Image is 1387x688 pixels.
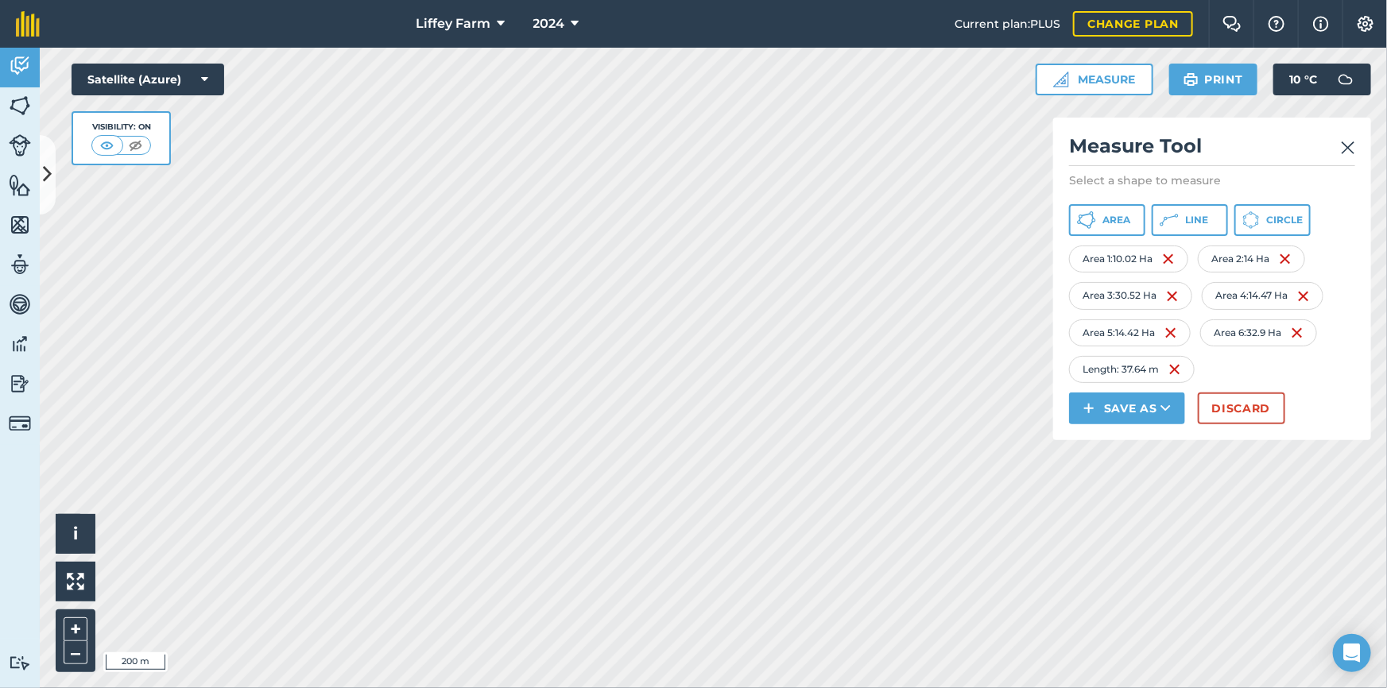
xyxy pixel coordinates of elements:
img: Ruler icon [1053,72,1069,87]
button: – [64,641,87,664]
button: Measure [1036,64,1153,95]
div: Area 6 : 32.9 Ha [1200,319,1317,346]
div: Area 1 : 10.02 Ha [1069,245,1188,272]
div: Area 5 : 14.42 Ha [1069,319,1191,346]
img: svg+xml;base64,PHN2ZyB4bWxucz0iaHR0cDovL3d3dy53My5vcmcvMjAwMC9zdmciIHdpZHRoPSIyMiIgaGVpZ2h0PSIzMC... [1341,138,1355,157]
img: svg+xml;base64,PHN2ZyB4bWxucz0iaHR0cDovL3d3dy53My5vcmcvMjAwMC9zdmciIHdpZHRoPSI1NiIgaGVpZ2h0PSI2MC... [9,94,31,118]
button: Print [1169,64,1258,95]
button: 10 °C [1273,64,1371,95]
div: Area 3 : 30.52 Ha [1069,282,1192,309]
span: Liffey Farm [416,14,491,33]
img: A cog icon [1356,16,1375,32]
div: Area 4 : 14.47 Ha [1202,282,1323,309]
img: Four arrows, one pointing top left, one top right, one bottom right and the last bottom left [67,573,84,590]
button: i [56,514,95,554]
span: 2024 [533,14,565,33]
button: + [64,617,87,641]
button: Area [1069,204,1145,236]
span: Area [1102,214,1130,226]
img: svg+xml;base64,PHN2ZyB4bWxucz0iaHR0cDovL3d3dy53My5vcmcvMjAwMC9zdmciIHdpZHRoPSIxNiIgaGVpZ2h0PSIyNC... [1162,249,1175,269]
div: Open Intercom Messenger [1333,634,1371,672]
span: Line [1185,214,1208,226]
img: Two speech bubbles overlapping with the left bubble in the forefront [1222,16,1242,32]
div: Visibility: On [91,121,152,133]
img: svg+xml;base64,PHN2ZyB4bWxucz0iaHR0cDovL3d3dy53My5vcmcvMjAwMC9zdmciIHdpZHRoPSI1MCIgaGVpZ2h0PSI0MC... [97,137,117,153]
img: svg+xml;base64,PHN2ZyB4bWxucz0iaHR0cDovL3d3dy53My5vcmcvMjAwMC9zdmciIHdpZHRoPSIxOSIgaGVpZ2h0PSIyNC... [1184,70,1199,89]
div: Length : 37.64 m [1069,356,1195,383]
button: Line [1152,204,1228,236]
div: Area 2 : 14 Ha [1198,245,1305,272]
a: Change plan [1073,11,1193,37]
span: Circle [1266,214,1303,226]
img: fieldmargin Logo [16,11,40,37]
img: svg+xml;base64,PHN2ZyB4bWxucz0iaHR0cDovL3d3dy53My5vcmcvMjAwMC9zdmciIHdpZHRoPSI1NiIgaGVpZ2h0PSI2MC... [9,213,31,237]
img: svg+xml;base64,PHN2ZyB4bWxucz0iaHR0cDovL3d3dy53My5vcmcvMjAwMC9zdmciIHdpZHRoPSI1MCIgaGVpZ2h0PSI0MC... [126,137,145,153]
img: svg+xml;base64,PHN2ZyB4bWxucz0iaHR0cDovL3d3dy53My5vcmcvMjAwMC9zdmciIHdpZHRoPSI1NiIgaGVpZ2h0PSI2MC... [9,173,31,197]
span: Current plan : PLUS [955,15,1060,33]
img: svg+xml;base64,PHN2ZyB4bWxucz0iaHR0cDovL3d3dy53My5vcmcvMjAwMC9zdmciIHdpZHRoPSIxNCIgaGVpZ2h0PSIyNC... [1083,399,1094,418]
img: svg+xml;base64,PD94bWwgdmVyc2lvbj0iMS4wIiBlbmNvZGluZz0idXRmLTgiPz4KPCEtLSBHZW5lcmF0b3I6IEFkb2JlIE... [9,412,31,435]
img: svg+xml;base64,PHN2ZyB4bWxucz0iaHR0cDovL3d3dy53My5vcmcvMjAwMC9zdmciIHdpZHRoPSIxNiIgaGVpZ2h0PSIyNC... [1168,360,1181,379]
span: i [73,524,78,543]
button: Save as [1069,392,1185,424]
p: Select a shape to measure [1069,172,1355,188]
span: 10 ° C [1289,64,1317,95]
h2: Measure Tool [1069,133,1355,166]
img: svg+xml;base64,PD94bWwgdmVyc2lvbj0iMS4wIiBlbmNvZGluZz0idXRmLTgiPz4KPCEtLSBHZW5lcmF0b3I6IEFkb2JlIE... [9,134,31,157]
img: A question mark icon [1267,16,1286,32]
img: svg+xml;base64,PHN2ZyB4bWxucz0iaHR0cDovL3d3dy53My5vcmcvMjAwMC9zdmciIHdpZHRoPSIxNiIgaGVpZ2h0PSIyNC... [1297,287,1310,306]
button: Satellite (Azure) [72,64,224,95]
button: Discard [1198,392,1285,424]
img: svg+xml;base64,PD94bWwgdmVyc2lvbj0iMS4wIiBlbmNvZGluZz0idXRmLTgiPz4KPCEtLSBHZW5lcmF0b3I6IEFkb2JlIE... [9,655,31,671]
img: svg+xml;base64,PHN2ZyB4bWxucz0iaHR0cDovL3d3dy53My5vcmcvMjAwMC9zdmciIHdpZHRoPSIxNiIgaGVpZ2h0PSIyNC... [1291,323,1304,342]
img: svg+xml;base64,PD94bWwgdmVyc2lvbj0iMS4wIiBlbmNvZGluZz0idXRmLTgiPz4KPCEtLSBHZW5lcmF0b3I6IEFkb2JlIE... [1330,64,1362,95]
img: svg+xml;base64,PD94bWwgdmVyc2lvbj0iMS4wIiBlbmNvZGluZz0idXRmLTgiPz4KPCEtLSBHZW5lcmF0b3I6IEFkb2JlIE... [9,54,31,78]
img: svg+xml;base64,PHN2ZyB4bWxucz0iaHR0cDovL3d3dy53My5vcmcvMjAwMC9zdmciIHdpZHRoPSIxNiIgaGVpZ2h0PSIyNC... [1164,323,1177,342]
img: svg+xml;base64,PHN2ZyB4bWxucz0iaHR0cDovL3d3dy53My5vcmcvMjAwMC9zdmciIHdpZHRoPSIxNiIgaGVpZ2h0PSIyNC... [1279,249,1292,269]
img: svg+xml;base64,PHN2ZyB4bWxucz0iaHR0cDovL3d3dy53My5vcmcvMjAwMC9zdmciIHdpZHRoPSIxNiIgaGVpZ2h0PSIyNC... [1166,287,1179,306]
img: svg+xml;base64,PD94bWwgdmVyc2lvbj0iMS4wIiBlbmNvZGluZz0idXRmLTgiPz4KPCEtLSBHZW5lcmF0b3I6IEFkb2JlIE... [9,292,31,316]
img: svg+xml;base64,PD94bWwgdmVyc2lvbj0iMS4wIiBlbmNvZGluZz0idXRmLTgiPz4KPCEtLSBHZW5lcmF0b3I6IEFkb2JlIE... [9,372,31,396]
button: Circle [1234,204,1311,236]
img: svg+xml;base64,PD94bWwgdmVyc2lvbj0iMS4wIiBlbmNvZGluZz0idXRmLTgiPz4KPCEtLSBHZW5lcmF0b3I6IEFkb2JlIE... [9,253,31,276]
img: svg+xml;base64,PHN2ZyB4bWxucz0iaHR0cDovL3d3dy53My5vcmcvMjAwMC9zdmciIHdpZHRoPSIxNyIgaGVpZ2h0PSIxNy... [1313,14,1329,33]
img: svg+xml;base64,PD94bWwgdmVyc2lvbj0iMS4wIiBlbmNvZGluZz0idXRmLTgiPz4KPCEtLSBHZW5lcmF0b3I6IEFkb2JlIE... [9,332,31,356]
